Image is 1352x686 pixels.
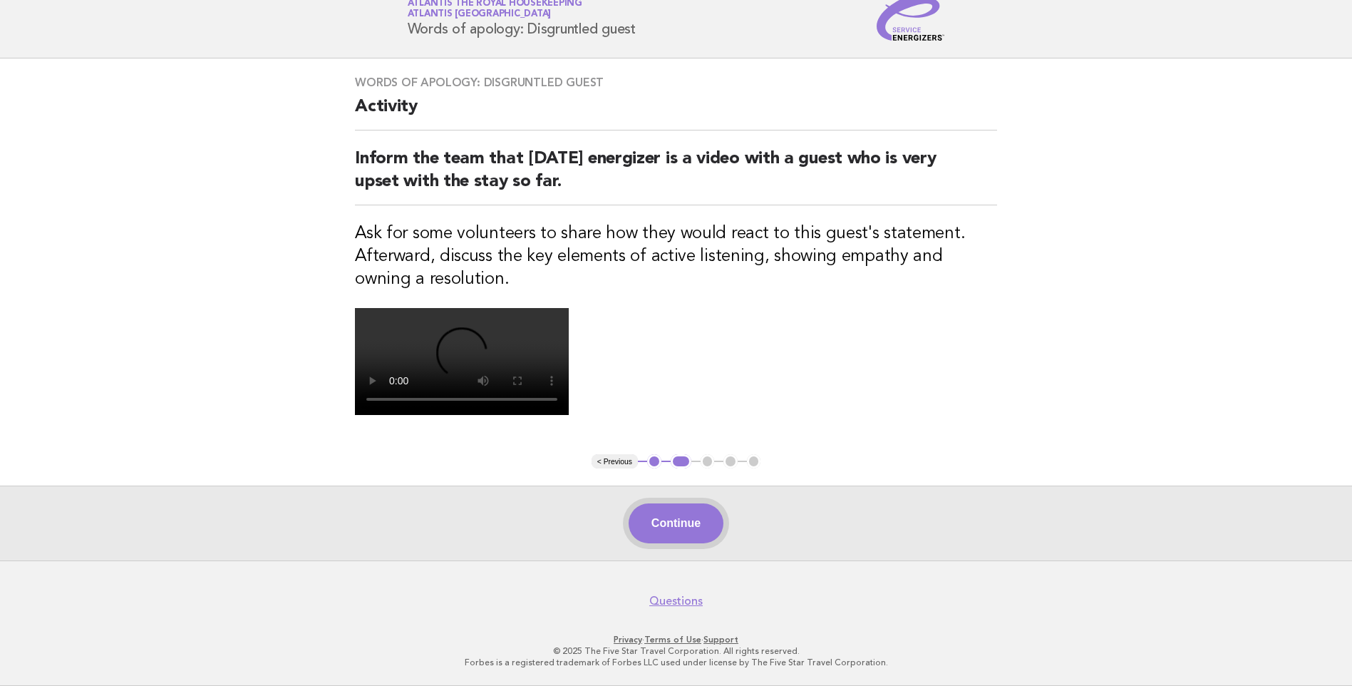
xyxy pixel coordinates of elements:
[355,76,997,90] h3: Words of apology: Disgruntled guest
[355,222,997,291] h3: Ask for some volunteers to share how they would react to this guest's statement. Afterward, discu...
[408,10,552,19] span: Atlantis [GEOGRAPHIC_DATA]
[644,635,701,645] a: Terms of Use
[671,454,691,469] button: 2
[240,634,1113,645] p: · ·
[703,635,738,645] a: Support
[629,503,723,543] button: Continue
[614,635,642,645] a: Privacy
[592,454,638,469] button: < Previous
[649,594,703,608] a: Questions
[240,645,1113,657] p: © 2025 The Five Star Travel Corporation. All rights reserved.
[355,148,997,205] h2: Inform the team that [DATE] energizer is a video with a guest who is very upset with the stay so ...
[647,454,661,469] button: 1
[240,657,1113,668] p: Forbes is a registered trademark of Forbes LLC used under license by The Five Star Travel Corpora...
[355,96,997,130] h2: Activity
